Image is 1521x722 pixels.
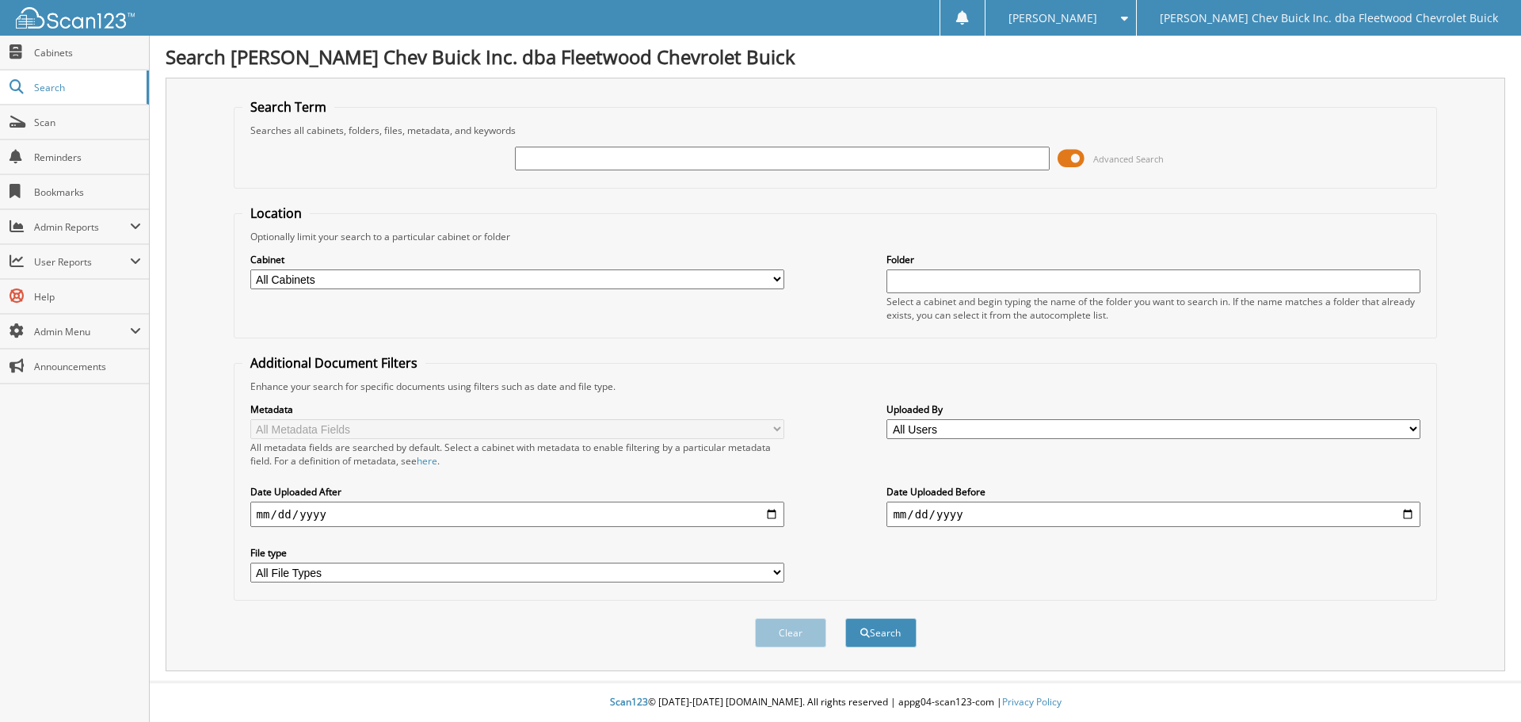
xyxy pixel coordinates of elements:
[755,618,826,648] button: Clear
[250,403,784,416] label: Metadata
[242,204,310,222] legend: Location
[34,151,141,164] span: Reminders
[1093,153,1164,165] span: Advanced Search
[34,220,130,234] span: Admin Reports
[150,683,1521,722] div: © [DATE]-[DATE] [DOMAIN_NAME]. All rights reserved | appg04-scan123-com |
[1002,695,1062,709] a: Privacy Policy
[1008,13,1097,23] span: [PERSON_NAME]
[886,403,1420,416] label: Uploaded By
[886,485,1420,499] label: Date Uploaded Before
[250,546,784,560] label: File type
[242,354,425,372] legend: Additional Document Filters
[250,441,784,468] div: All metadata fields are searched by default. Select a cabinet with metadata to enable filtering b...
[34,290,141,304] span: Help
[242,230,1429,243] div: Optionally limit your search to a particular cabinet or folder
[242,98,334,116] legend: Search Term
[34,81,139,94] span: Search
[250,485,784,499] label: Date Uploaded After
[34,116,141,129] span: Scan
[610,695,648,709] span: Scan123
[886,502,1420,527] input: end
[1160,13,1498,23] span: [PERSON_NAME] Chev Buick Inc. dba Fleetwood Chevrolet Buick
[34,185,141,199] span: Bookmarks
[886,253,1420,266] label: Folder
[417,454,437,468] a: here
[166,44,1505,70] h1: Search [PERSON_NAME] Chev Buick Inc. dba Fleetwood Chevrolet Buick
[242,380,1429,393] div: Enhance your search for specific documents using filters such as date and file type.
[886,295,1420,322] div: Select a cabinet and begin typing the name of the folder you want to search in. If the name match...
[250,502,784,527] input: start
[250,253,784,266] label: Cabinet
[34,325,130,338] span: Admin Menu
[845,618,917,648] button: Search
[34,360,141,373] span: Announcements
[34,46,141,59] span: Cabinets
[242,124,1429,137] div: Searches all cabinets, folders, files, metadata, and keywords
[34,255,130,269] span: User Reports
[16,7,135,29] img: scan123-logo-white.svg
